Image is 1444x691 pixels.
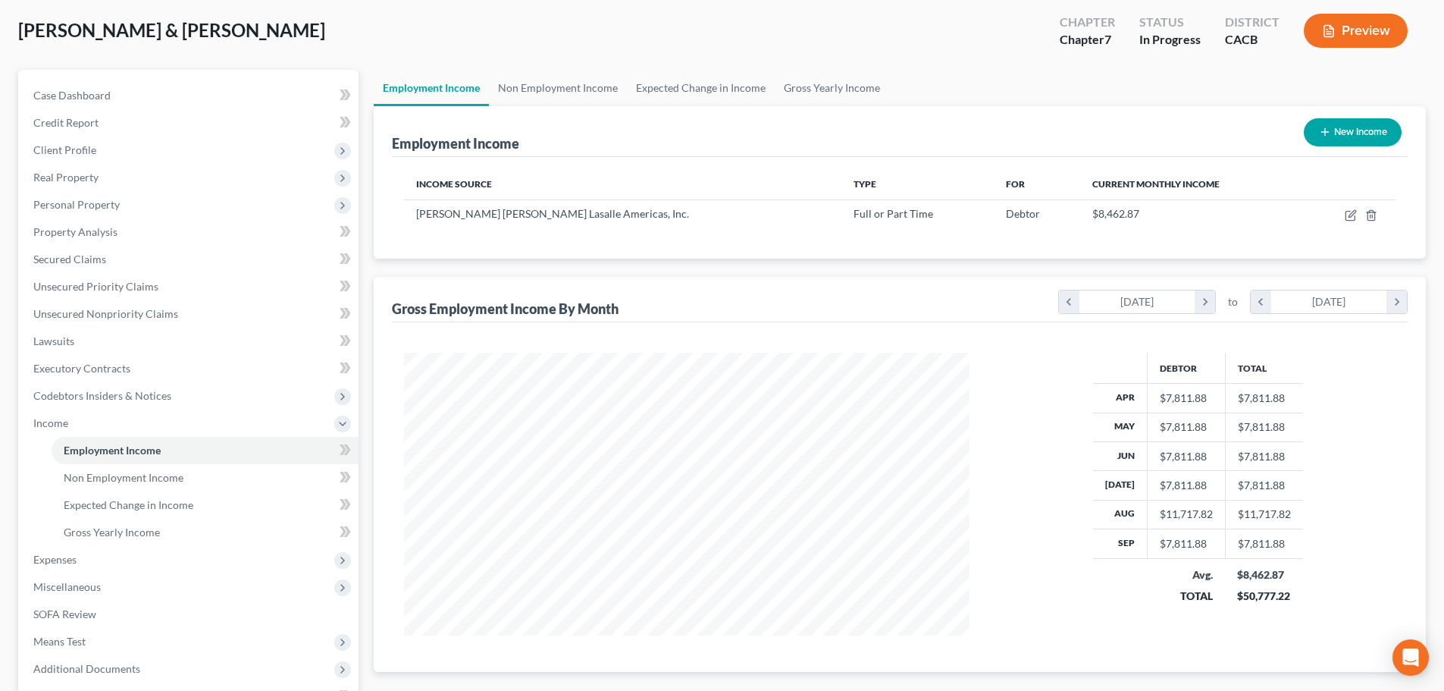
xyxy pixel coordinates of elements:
div: $11,717.82 [1160,507,1213,522]
span: Credit Report [33,116,99,129]
span: to [1228,294,1238,309]
a: SOFA Review [21,601,359,628]
span: Case Dashboard [33,89,111,102]
td: $7,811.88 [1225,529,1303,558]
div: $7,811.88 [1160,449,1213,464]
span: Debtor [1006,207,1040,220]
span: Unsecured Priority Claims [33,280,158,293]
a: Unsecured Priority Claims [21,273,359,300]
a: Employment Income [374,70,489,106]
span: Current Monthly Income [1092,178,1220,190]
div: CACB [1225,31,1280,49]
span: Full or Part Time [854,207,933,220]
div: Gross Employment Income By Month [392,300,619,318]
td: $7,811.88 [1225,413,1303,441]
span: 7 [1104,32,1111,46]
span: Income Source [416,178,492,190]
span: Miscellaneous [33,580,101,593]
th: [DATE] [1093,471,1148,500]
button: Preview [1304,14,1408,48]
div: Status [1139,14,1201,31]
a: Non Employment Income [489,70,627,106]
div: $7,811.88 [1160,536,1213,551]
div: $7,811.88 [1160,391,1213,406]
span: Property Analysis [33,225,117,238]
th: Apr [1093,384,1148,413]
div: District [1225,14,1280,31]
span: For [1006,178,1025,190]
i: chevron_left [1059,291,1079,313]
th: Aug [1093,500,1148,529]
div: [DATE] [1271,291,1387,313]
div: $7,811.88 [1160,478,1213,493]
div: Open Intercom Messenger [1392,639,1429,676]
button: New Income [1304,118,1402,146]
span: Lawsuits [33,335,74,347]
span: Unsecured Nonpriority Claims [33,307,178,320]
a: Case Dashboard [21,82,359,109]
div: [DATE] [1079,291,1195,313]
td: $7,811.88 [1225,471,1303,500]
span: Employment Income [64,444,161,457]
span: Type [854,178,876,190]
a: Secured Claims [21,246,359,273]
a: Expected Change in Income [52,492,359,519]
span: Real Property [33,171,99,184]
div: Chapter [1060,31,1115,49]
span: Personal Property [33,198,120,211]
div: $8,462.87 [1237,567,1291,583]
span: [PERSON_NAME] [PERSON_NAME] Lasalle Americas, Inc. [416,207,689,220]
td: $11,717.82 [1225,500,1303,529]
span: Additional Documents [33,662,140,675]
th: Total [1225,353,1303,383]
span: Secured Claims [33,253,106,265]
div: Avg. [1159,567,1213,583]
span: Executory Contracts [33,362,130,375]
a: Executory Contracts [21,355,359,382]
span: [PERSON_NAME] & [PERSON_NAME] [18,19,325,41]
span: Gross Yearly Income [64,526,160,539]
th: Jun [1093,441,1148,470]
i: chevron_right [1195,291,1215,313]
a: Expected Change in Income [627,70,775,106]
span: SOFA Review [33,608,96,620]
div: $50,777.22 [1237,589,1291,604]
a: Property Analysis [21,218,359,246]
div: $7,811.88 [1160,419,1213,435]
div: In Progress [1139,31,1201,49]
th: Sep [1093,529,1148,558]
a: Employment Income [52,437,359,464]
a: Lawsuits [21,328,359,355]
a: Gross Yearly Income [775,70,889,106]
div: TOTAL [1159,589,1213,604]
div: Employment Income [392,134,519,152]
th: May [1093,413,1148,441]
span: Client Profile [33,143,96,156]
a: Non Employment Income [52,464,359,492]
div: Chapter [1060,14,1115,31]
i: chevron_left [1251,291,1271,313]
td: $7,811.88 [1225,384,1303,413]
span: Means Test [33,635,86,648]
span: Codebtors Insiders & Notices [33,389,171,402]
span: Income [33,416,68,429]
span: Expenses [33,553,77,566]
span: $8,462.87 [1092,207,1139,220]
a: Unsecured Nonpriority Claims [21,300,359,328]
td: $7,811.88 [1225,441,1303,470]
span: Non Employment Income [64,471,183,484]
a: Credit Report [21,109,359,137]
th: Debtor [1147,353,1225,383]
span: Expected Change in Income [64,498,193,511]
a: Gross Yearly Income [52,519,359,546]
i: chevron_right [1386,291,1407,313]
